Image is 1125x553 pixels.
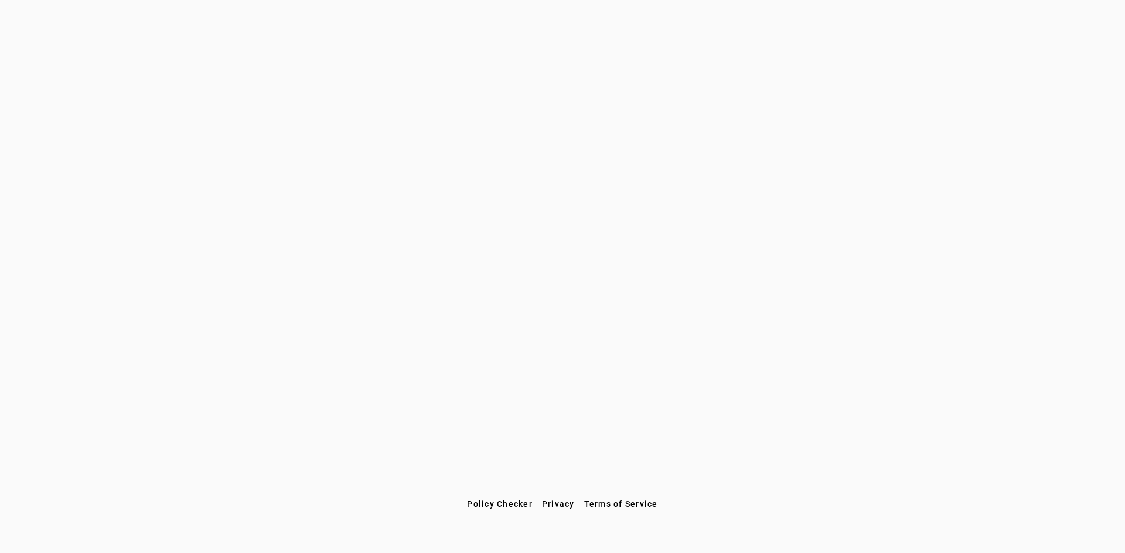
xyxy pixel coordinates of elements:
button: Privacy [537,493,579,514]
span: Policy Checker [467,499,533,509]
button: Policy Checker [462,493,537,514]
button: Terms of Service [579,493,663,514]
span: Terms of Service [584,499,658,509]
span: Privacy [542,499,575,509]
